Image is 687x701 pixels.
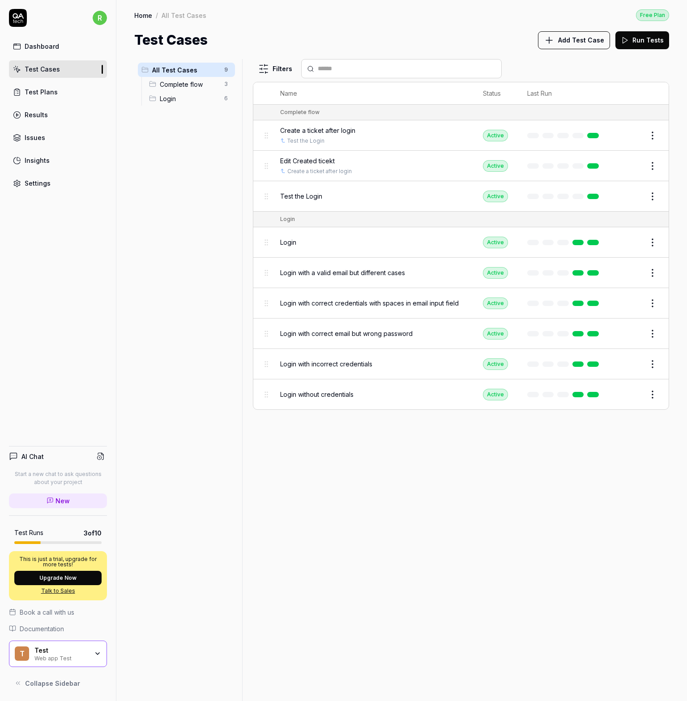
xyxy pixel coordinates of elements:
[9,106,107,123] a: Results
[20,624,64,633] span: Documentation
[253,288,669,319] tr: Login with correct credentials with spaces in email input fieldActive
[9,624,107,633] a: Documentation
[93,11,107,25] span: r
[253,379,669,409] tr: Login without credentialsActive
[156,11,158,20] div: /
[538,31,610,49] button: Add Test Case
[636,9,669,21] button: Free Plan
[134,30,208,50] h1: Test Cases
[9,83,107,101] a: Test Plans
[9,641,107,667] button: TTestWeb app Test
[9,470,107,486] p: Start a new chat to ask questions about your project
[25,42,59,51] div: Dashboard
[483,328,508,340] div: Active
[34,654,88,661] div: Web app Test
[9,38,107,55] a: Dashboard
[15,646,29,661] span: T
[34,646,88,654] div: Test
[14,557,102,567] p: This is just a trial, upgrade for more tests!
[9,608,107,617] a: Book a call with us
[280,359,372,369] span: Login with incorrect credentials
[25,110,48,119] div: Results
[518,82,611,105] th: Last Run
[160,80,219,89] span: Complete flow
[483,358,508,370] div: Active
[280,156,335,166] span: Edit Created ticekt
[280,238,296,247] span: Login
[9,674,107,692] button: Collapse Sidebar
[14,571,102,585] button: Upgrade Now
[221,79,231,89] span: 3
[287,167,352,175] a: Create a ticket after login
[253,120,669,151] tr: Create a ticket after loginTest the LoginActive
[558,35,604,45] span: Add Test Case
[20,608,74,617] span: Book a call with us
[253,227,669,258] tr: LoginActive
[483,130,508,141] div: Active
[162,11,206,20] div: All Test Cases
[280,108,320,116] div: Complete flow
[25,679,80,688] span: Collapse Sidebar
[145,91,235,106] div: Drag to reorderLogin6
[280,215,295,223] div: Login
[134,11,152,20] a: Home
[25,133,45,142] div: Issues
[14,587,102,595] a: Talk to Sales
[21,452,44,461] h4: AI Chat
[55,496,70,506] span: New
[25,156,50,165] div: Insights
[9,174,107,192] a: Settings
[160,94,219,103] span: Login
[84,528,102,538] span: 3 of 10
[25,87,58,97] div: Test Plans
[474,82,518,105] th: Status
[280,329,413,338] span: Login with correct email but wrong password
[615,31,669,49] button: Run Tests
[93,9,107,27] button: r
[9,493,107,508] a: New
[253,151,669,181] tr: Edit Created ticektCreate a ticket after loginActive
[287,137,324,145] a: Test the Login
[9,129,107,146] a: Issues
[271,82,474,105] th: Name
[280,390,354,399] span: Login without credentials
[280,126,355,135] span: Create a ticket after login
[9,152,107,169] a: Insights
[280,268,405,277] span: Login with a valid email but different cases
[253,258,669,288] tr: Login with a valid email but different casesActive
[483,160,508,172] div: Active
[483,267,508,279] div: Active
[483,237,508,248] div: Active
[145,77,235,91] div: Drag to reorderComplete flow3
[221,64,231,75] span: 9
[253,319,669,349] tr: Login with correct email but wrong passwordActive
[253,181,669,212] tr: Test the LoginActive
[9,60,107,78] a: Test Cases
[14,529,43,537] h5: Test Runs
[221,93,231,104] span: 6
[253,349,669,379] tr: Login with incorrect credentialsActive
[483,297,508,309] div: Active
[152,65,219,75] span: All Test Cases
[253,60,298,78] button: Filters
[280,298,459,308] span: Login with correct credentials with spaces in email input field
[280,191,322,201] span: Test the Login
[25,178,51,188] div: Settings
[483,389,508,400] div: Active
[25,64,60,74] div: Test Cases
[483,191,508,202] div: Active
